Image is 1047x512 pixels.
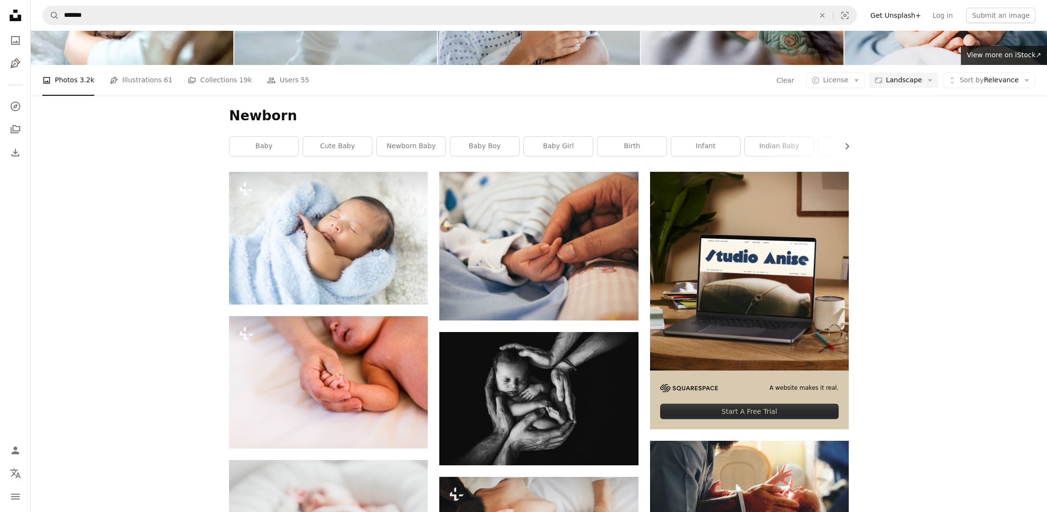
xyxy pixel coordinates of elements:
a: Download History [6,143,25,162]
form: Find visuals sitewide [42,6,857,25]
a: Collections [6,120,25,139]
a: infant [671,137,740,156]
a: Log in / Sign up [6,441,25,460]
h1: Newborn [229,107,849,125]
a: grayscale photo of woman hugging baby [439,394,638,403]
img: file-1705255347840-230a6ab5bca9image [660,384,718,392]
a: Home — Unsplash [6,6,25,27]
a: Get Unsplash+ [865,8,927,23]
a: Illustrations 61 [110,65,172,96]
a: pregnant [818,137,887,156]
a: Log in [927,8,958,23]
button: Clear [812,6,833,25]
button: Clear [776,73,795,88]
span: Relevance [959,76,1019,85]
a: Collections 19k [188,65,252,96]
button: Sort byRelevance [943,73,1035,88]
span: License [823,76,848,84]
span: 19k [239,75,252,85]
a: Unrecognizable baby daughter lying on bed, holding hand of her mother. [229,378,428,386]
img: person holding baby's index finger [439,172,638,321]
span: A website makes it real. [769,384,839,392]
a: Illustrations [6,54,25,73]
button: Language [6,464,25,483]
a: baby boy [450,137,519,156]
a: View more on iStock↗ [961,46,1047,65]
span: Sort by [959,76,983,84]
a: Explore [6,97,25,116]
a: Newborn baby sleeping in bed [229,233,428,242]
img: file-1705123271268-c3eaf6a79b21image [650,172,849,371]
button: Visual search [833,6,856,25]
a: Users 55 [267,65,309,96]
a: A website makes it real.Start A Free Trial [650,172,849,430]
img: grayscale photo of woman hugging baby [439,332,638,465]
button: Menu [6,487,25,506]
a: person wearing gray shirt putting baby on scale [650,502,849,511]
button: Landscape [869,73,939,88]
a: Photos [6,31,25,50]
img: Unrecognizable baby daughter lying on bed, holding hand of her mother. [229,316,428,448]
div: Start A Free Trial [660,404,839,419]
button: License [806,73,865,88]
a: newborn baby [377,137,446,156]
button: Submit an image [966,8,1035,23]
span: 55 [301,75,309,85]
span: View more on iStock ↗ [967,51,1041,59]
a: baby girl [524,137,593,156]
a: baby [230,137,298,156]
a: cute baby [303,137,372,156]
button: scroll list to the right [838,137,849,156]
img: Newborn baby sleeping in bed [229,172,428,305]
span: 61 [164,75,173,85]
a: person holding baby's index finger [439,242,638,250]
span: Landscape [886,76,922,85]
button: Search Unsplash [43,6,59,25]
a: indian baby [745,137,814,156]
a: birth [598,137,666,156]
